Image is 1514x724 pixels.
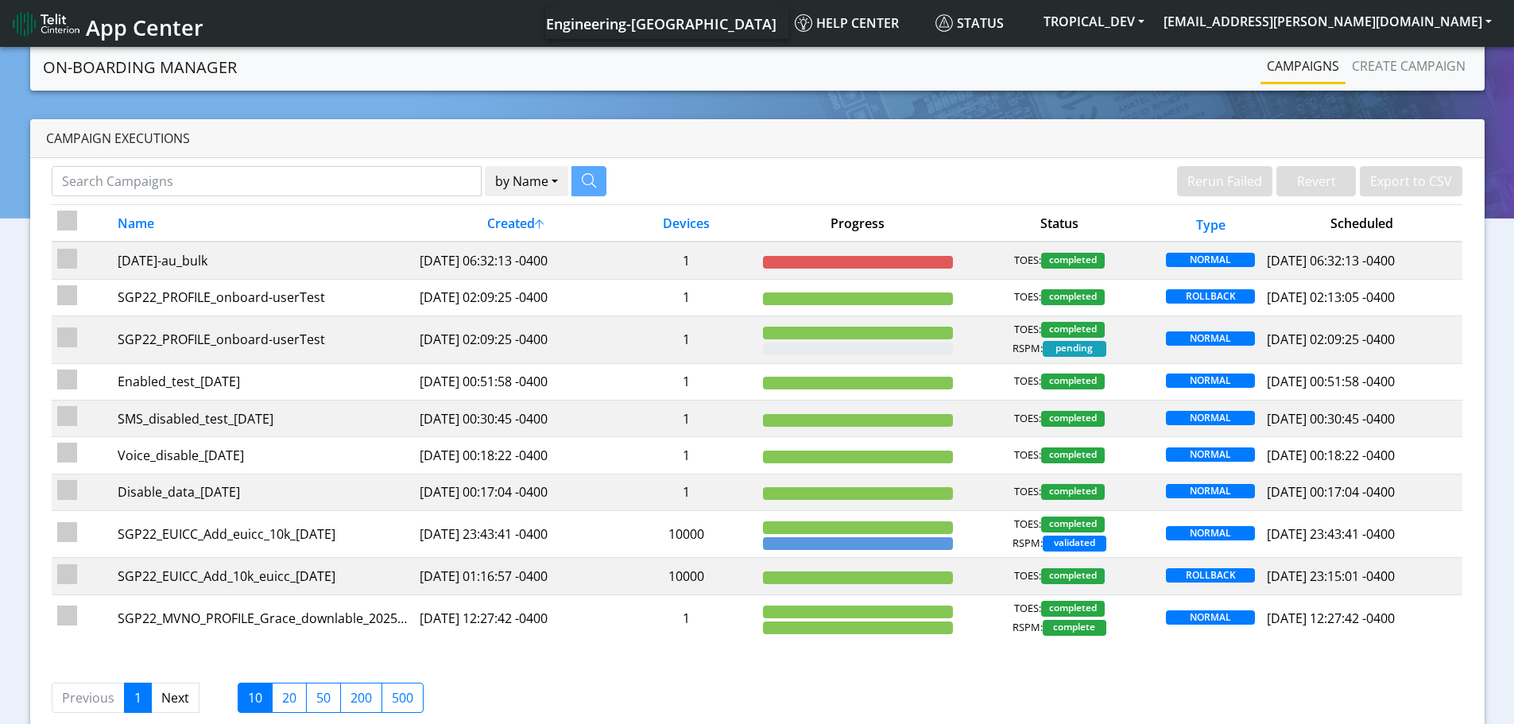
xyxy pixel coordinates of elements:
[1166,374,1255,388] span: NORMAL
[1043,341,1106,357] span: pending
[414,594,616,641] td: [DATE] 12:27:42 -0400
[414,279,616,316] td: [DATE] 02:09:25 -0400
[1014,253,1041,269] span: TOES:
[1166,289,1255,304] span: ROLLBACK
[616,242,757,279] td: 1
[1360,166,1462,196] button: Export to CSV
[414,558,616,594] td: [DATE] 01:16:57 -0400
[788,7,929,39] a: Help center
[1166,331,1255,346] span: NORMAL
[1276,166,1356,196] button: Revert
[30,119,1485,158] div: Campaign Executions
[118,330,409,349] div: SGP22_PROFILE_onboard-userTest
[414,474,616,510] td: [DATE] 00:17:04 -0400
[151,683,199,713] a: Next
[118,409,409,428] div: SMS_disabled_test_[DATE]
[1014,411,1041,427] span: TOES:
[414,242,616,279] td: [DATE] 06:32:13 -0400
[1260,50,1346,82] a: Campaigns
[1166,253,1255,267] span: NORMAL
[1014,322,1041,338] span: TOES:
[1014,517,1041,532] span: TOES:
[1014,601,1041,617] span: TOES:
[616,363,757,400] td: 1
[616,511,757,558] td: 10000
[414,437,616,474] td: [DATE] 00:18:22 -0400
[272,683,307,713] label: 20
[1014,484,1041,500] span: TOES:
[124,683,152,713] a: 1
[1043,536,1106,552] span: validated
[795,14,899,32] span: Help center
[1041,447,1105,463] span: completed
[13,6,201,41] a: App Center
[118,609,409,628] div: SGP22_MVNO_PROFILE_Grace_downlable_20251013
[1267,373,1395,390] span: [DATE] 00:51:58 -0400
[546,14,776,33] span: Engineering-[GEOGRAPHIC_DATA]
[238,683,273,713] label: 10
[118,372,409,391] div: Enabled_test_[DATE]
[43,52,237,83] a: On-Boarding Manager
[1267,447,1395,464] span: [DATE] 00:18:22 -0400
[1154,7,1501,36] button: [EMAIL_ADDRESS][PERSON_NAME][DOMAIN_NAME]
[1041,322,1105,338] span: completed
[118,288,409,307] div: SGP22_PROFILE_onboard-userTest
[1166,610,1255,625] span: NORMAL
[616,205,757,242] th: Devices
[1267,410,1395,428] span: [DATE] 00:30:45 -0400
[1166,484,1255,498] span: NORMAL
[1041,253,1105,269] span: completed
[929,7,1034,39] a: Status
[118,482,409,501] div: Disable_data_[DATE]
[616,400,757,436] td: 1
[1166,568,1255,583] span: ROLLBACK
[1267,252,1395,269] span: [DATE] 06:32:13 -0400
[1261,205,1463,242] th: Scheduled
[1041,289,1105,305] span: completed
[1177,166,1272,196] button: Rerun Failed
[616,437,757,474] td: 1
[118,251,409,270] div: [DATE]-au_bulk
[414,511,616,558] td: [DATE] 23:43:41 -0400
[1013,536,1043,552] span: RSPM:
[935,14,1004,32] span: Status
[1041,411,1105,427] span: completed
[1014,374,1041,389] span: TOES:
[1166,411,1255,425] span: NORMAL
[1267,331,1395,348] span: [DATE] 02:09:25 -0400
[616,279,757,316] td: 1
[1267,483,1395,501] span: [DATE] 00:17:04 -0400
[1267,288,1395,306] span: [DATE] 02:13:05 -0400
[414,316,616,363] td: [DATE] 02:09:25 -0400
[86,13,203,42] span: App Center
[414,363,616,400] td: [DATE] 00:51:58 -0400
[1043,620,1106,636] span: complete
[381,683,424,713] label: 500
[616,474,757,510] td: 1
[118,567,409,586] div: SGP22_EUICC_Add_10k_euicc_[DATE]
[340,683,382,713] label: 200
[545,7,776,39] a: Your current platform instance
[757,205,958,242] th: Progress
[1166,447,1255,462] span: NORMAL
[958,205,1160,242] th: Status
[1013,341,1043,357] span: RSPM:
[1041,568,1105,584] span: completed
[795,14,812,32] img: knowledge.svg
[414,400,616,436] td: [DATE] 00:30:45 -0400
[1034,7,1154,36] button: TROPICAL_DEV
[1166,526,1255,540] span: NORMAL
[616,316,757,363] td: 1
[306,683,341,713] label: 50
[485,166,568,196] button: by Name
[1041,601,1105,617] span: completed
[1041,374,1105,389] span: completed
[52,166,482,196] input: Search Campaigns
[1267,567,1395,585] span: [DATE] 23:15:01 -0400
[1346,50,1472,82] a: Create campaign
[13,11,79,37] img: logo-telit-cinterion-gw-new.png
[1014,289,1041,305] span: TOES:
[1014,568,1041,584] span: TOES:
[1267,610,1395,627] span: [DATE] 12:27:42 -0400
[616,558,757,594] td: 10000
